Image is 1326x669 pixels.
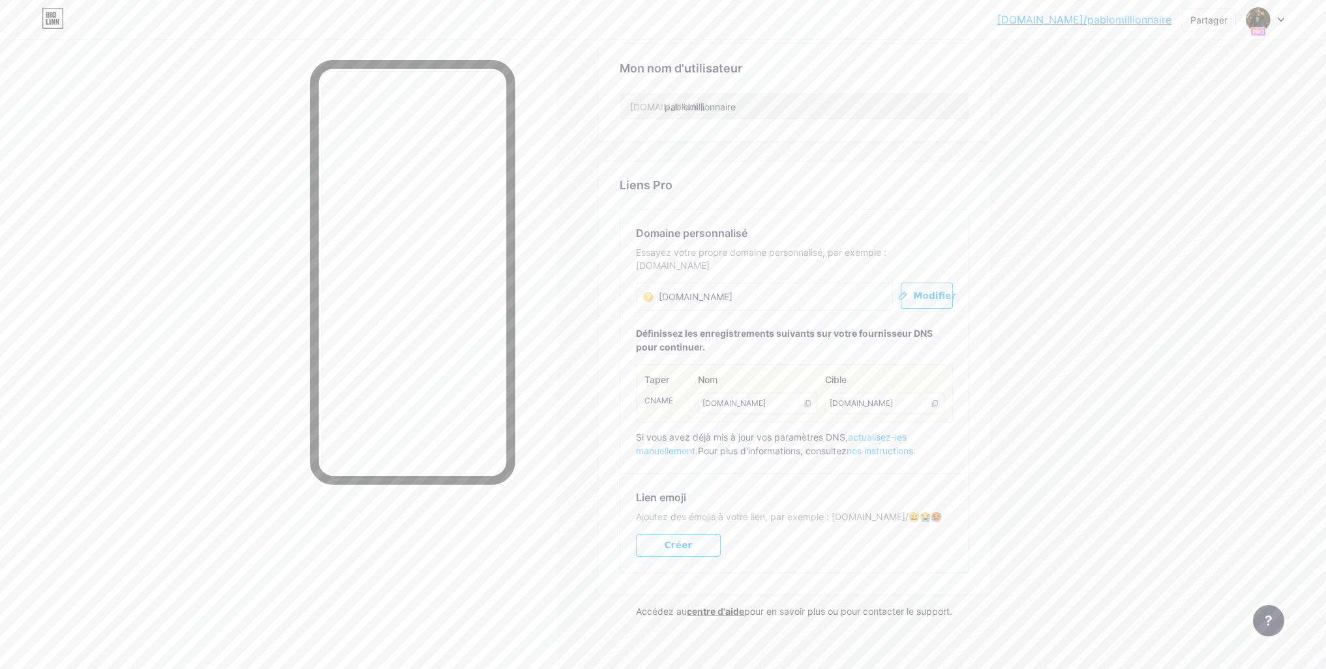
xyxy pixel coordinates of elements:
[698,374,717,385] font: Nom
[644,374,669,385] font: Taper
[664,540,692,550] font: Créer
[620,61,742,75] font: Mon nom d'utilisateur
[687,606,744,617] a: centre d'aide
[630,101,707,112] font: [DOMAIN_NAME]/
[825,374,847,385] font: Cible
[636,606,687,617] font: Accédez au
[698,445,847,456] font: Pour plus d'informations, consultez
[847,445,916,456] a: nos instructions.
[636,328,933,352] font: Définissez les enregistrements suivants sur votre fournisseur DNS pour continuer.
[830,398,893,408] font: [DOMAIN_NAME]
[913,290,956,301] font: Modifier
[636,534,721,557] button: Créer
[702,398,766,408] font: [DOMAIN_NAME]
[620,178,672,192] font: Liens Pro
[901,283,953,309] button: Modifier
[1190,14,1228,25] font: Partager
[997,13,1171,26] font: [DOMAIN_NAME]/pablomillionnaire
[997,12,1171,27] a: [DOMAIN_NAME]/pablomillionnaire
[636,491,686,504] font: Lien emoji
[620,93,969,119] input: nom d'utilisateur
[744,606,952,617] font: pour en savoir plus ou pour contacter le support.
[636,226,747,240] font: Domaine personnalisé
[636,247,886,271] font: Essayez votre propre domaine personnalisé, par exemple : [DOMAIN_NAME]
[636,511,942,522] font: Ajoutez des émojis à votre lien, par exemple : [DOMAIN_NAME]/😄😭🥵
[644,396,673,405] font: CNAME
[636,431,848,443] font: Si vous avez déjà mis à jour vos paramètres DNS,
[1246,7,1271,32] img: pablomillionnaire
